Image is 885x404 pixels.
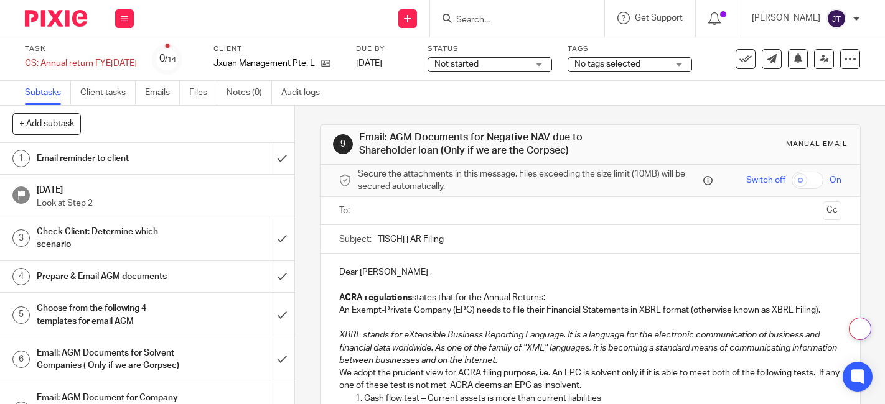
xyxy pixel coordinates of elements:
[568,44,692,54] label: Tags
[37,197,282,209] p: Look at Step 2
[333,134,353,154] div: 9
[455,15,567,26] input: Search
[356,59,382,68] span: [DATE]
[752,12,820,24] p: [PERSON_NAME]
[635,14,683,22] span: Get Support
[339,293,412,302] strong: ACRA regulations
[37,299,184,331] h1: Choose from the following 4 templates for email AGM
[746,174,785,186] span: Switch off
[339,204,353,217] label: To:
[281,81,329,105] a: Audit logs
[12,113,81,134] button: + Add subtask
[12,351,30,368] div: 6
[37,344,184,375] h1: Email: AGM Documents for Solvent Companies ( Only if we are Corpsec)
[830,174,841,186] span: On
[25,44,137,54] label: Task
[145,81,180,105] a: Emails
[227,81,272,105] a: Notes (0)
[165,56,176,63] small: /14
[213,57,315,70] p: Jxuan Management Pte. Ltd.
[12,229,30,247] div: 3
[339,304,841,316] p: An Exempt-Private Company (EPC) needs to file their Financial Statements in XBRL format (otherwis...
[339,292,841,304] p: states that for the Annual Returns:
[37,223,184,254] h1: Check Client: Determine which scenario
[37,181,282,196] h1: [DATE]
[159,52,176,66] div: 0
[213,44,340,54] label: Client
[826,9,846,29] img: svg%3E
[339,266,841,278] p: Dear [PERSON_NAME] ,
[12,306,30,324] div: 5
[428,44,552,54] label: Status
[574,60,640,68] span: No tags selected
[359,131,617,158] h1: Email: AGM Documents for Negative NAV due to Shareholder loan (Only if we are the Corpsec)
[434,60,479,68] span: Not started
[25,81,71,105] a: Subtasks
[25,57,137,70] div: CS: Annual return FYE31 Mar 2025
[786,139,848,149] div: Manual email
[12,268,30,285] div: 4
[37,267,184,286] h1: Prepare & Email AGM documents
[25,57,137,70] div: CS: Annual return FYE[DATE]
[356,44,412,54] label: Due by
[339,331,839,365] em: XBRL stands for eXtensible Business Reporting Language. It is a language for the electronic commu...
[823,201,841,220] button: Cc
[358,168,700,193] span: Secure the attachments in this message. Files exceeding the size limit (10MB) will be secured aut...
[25,10,87,27] img: Pixie
[37,149,184,168] h1: Email reminder to client
[80,81,136,105] a: Client tasks
[189,81,217,105] a: Files
[12,150,30,167] div: 1
[339,233,372,246] label: Subject:
[339,367,841,392] p: We adopt the prudent view for ACRA filing purpose, i.e. An EPC is solvent only if it is able to m...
